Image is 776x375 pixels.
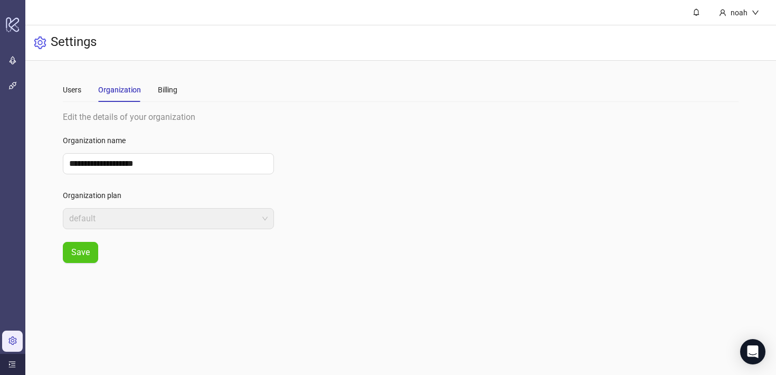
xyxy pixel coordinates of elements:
div: Billing [158,84,177,96]
input: Organization name [63,153,274,174]
div: Open Intercom Messenger [740,339,765,364]
span: bell [693,8,700,16]
div: Organization [98,84,141,96]
span: default [69,209,268,229]
h3: Settings [51,34,97,52]
span: user [719,9,726,16]
span: down [752,9,759,16]
span: menu-unfold [8,361,16,368]
div: noah [726,7,752,18]
span: rocket [8,56,17,64]
label: Organization name [63,132,133,149]
button: Save [63,242,98,263]
span: Save [71,248,90,257]
label: Organization plan [63,187,128,204]
div: Edit the details of your organization [63,110,739,124]
div: Users [63,84,81,96]
span: setting [34,36,46,49]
